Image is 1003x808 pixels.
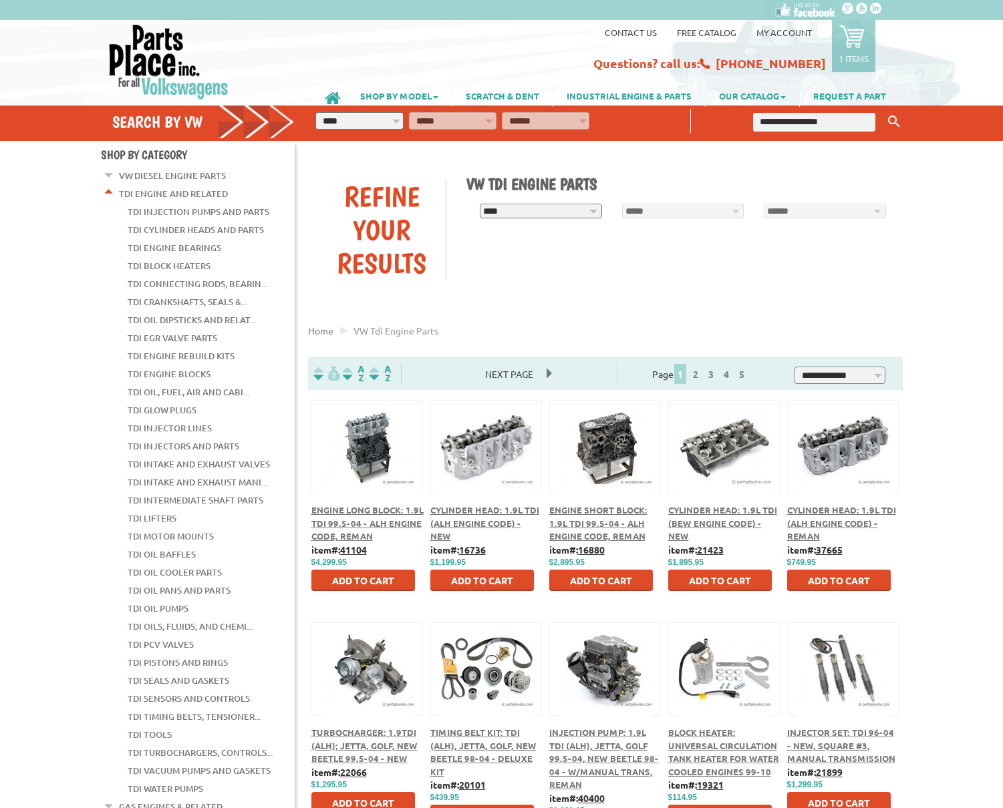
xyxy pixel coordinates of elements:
a: TDI Oil Pans and Parts [128,582,231,599]
a: TDI Cylinder Heads and Parts [128,221,264,238]
a: TDI EGR Valve Parts [128,329,217,347]
span: $1,295.95 [311,780,347,789]
b: item#: [787,766,843,778]
span: Add to Cart [808,574,870,586]
a: Timing Belt Kit: TDI (ALH), Jetta, Golf, New Beetle 98-04 - Deluxe Kit [430,727,537,777]
span: $1,895.95 [668,558,704,567]
a: TDI Crankshafts, Seals &... [128,293,247,311]
a: TDI Oils, Fluids, and Chemi... [128,618,253,635]
a: TDI Engine and Related [119,185,228,202]
a: Cylinder Head: 1.9L TDI (BEW Engine Code) - New [668,504,777,542]
a: TDI Oil Baffles [128,546,196,563]
a: 1 items [832,20,875,72]
b: item#: [430,544,486,556]
a: TDI Pistons and Rings [128,654,228,671]
h4: Shop By Category [101,148,295,162]
a: Contact us [605,27,657,38]
button: Add to Cart [430,570,534,591]
a: Next Page [472,368,547,380]
a: OUR CATALOG [706,84,799,107]
span: Add to Cart [570,574,632,586]
button: Keyword Search [884,111,904,133]
a: TDI Sensors and Controls [128,690,250,707]
h1: VW TDI Engine Parts [466,174,893,194]
a: TDI Intermediate Shaft Parts [128,491,263,509]
a: TDI Glow Plugs [128,401,196,419]
span: $1,199.95 [430,558,466,567]
a: TDI Oil Dipsticks and Relat... [128,311,256,329]
u: 16880 [578,544,605,556]
span: Add to Cart [332,574,394,586]
a: TDI Intake and Exhaust Mani... [128,473,267,491]
u: 21423 [697,544,724,556]
b: item#: [668,544,724,556]
a: Engine Short Block: 1.9L TDI 99.5-04 - ALH Engine Code, Reman [549,504,648,542]
span: Next Page [472,364,547,384]
a: 4 [720,368,732,380]
a: 3 [705,368,717,380]
a: Cylinder Head: 1.9L TDI (ALH Engine Code) - New [430,504,539,542]
img: Sort by Sales Rank [367,366,394,381]
a: TDI Vacuum Pumps and Gaskets [128,762,271,779]
a: TDI Block Heaters [128,257,210,274]
a: Turbocharger: 1.9TDI (ALH); Jetta, Golf, New Beetle 99.5-04 - New [311,727,418,764]
img: Parts Place Inc! [108,23,230,100]
a: Block Heater: Universal Circulation Tank Heater For Water Cooled Engines 99-10 [668,727,779,777]
a: TDI Motor Mounts [128,528,214,545]
button: Add to Cart [668,570,772,591]
a: INDUSTRIAL ENGINE & PARTS [553,84,705,107]
a: 5 [736,368,748,380]
b: item#: [311,544,367,556]
a: 2 [690,368,702,380]
a: TDI Oil Pumps [128,600,188,617]
a: TDI Oil Cooler Parts [128,564,222,581]
a: TDI Lifters [128,510,176,527]
u: 37665 [816,544,843,556]
span: Cylinder Head: 1.9L TDI (ALH Engine Code) - Reman [787,504,896,542]
u: 19321 [697,779,724,791]
a: TDI Timing Belts, Tensioner... [128,708,261,725]
u: 16736 [459,544,486,556]
u: 40400 [578,792,605,804]
a: TDI Connecting Rods, Bearin... [128,275,267,292]
a: TDI Engine Blocks [128,365,210,383]
a: TDI Intake and Exhaust Valves [128,455,270,473]
span: $439.95 [430,793,459,802]
b: item#: [668,779,724,791]
button: Add to Cart [549,570,653,591]
a: Home [308,325,333,337]
a: TDI Seals and Gaskets [128,672,229,689]
button: Add to Cart [787,570,891,591]
a: Free Catalog [677,27,736,38]
span: 1 [674,364,686,384]
img: filterpricelow.svg [313,366,340,381]
span: $4,299.95 [311,558,347,567]
b: item#: [549,792,605,804]
a: TDI Injector Lines [128,419,212,437]
a: VW Diesel Engine Parts [119,167,226,184]
span: Engine Long Block: 1.9L TDI 99.5-04 - ALH Engine Code, Reman [311,504,424,542]
a: REQUEST A PART [800,84,899,107]
span: $2,895.95 [549,558,585,567]
b: item#: [549,544,605,556]
a: TDI Injection Pumps and Parts [128,203,269,220]
u: 20101 [459,779,486,791]
span: Add to Cart [689,574,751,586]
a: TDI Tools [128,726,172,743]
span: VW tdi engine parts [353,325,438,337]
button: Add to Cart [311,570,415,591]
span: $1,299.95 [787,780,823,789]
b: item#: [787,544,843,556]
a: Injection Pump: 1.9L TDI (ALH), Jetta, Golf 99.5-04, New Beetle 98-04 - w/Manual Trans, Reman [549,727,659,790]
u: 41104 [340,544,367,556]
u: 21899 [816,766,843,778]
a: TDI Oil, Fuel, Air and Cabi... [128,383,249,401]
a: TDI Water Pumps [128,780,203,797]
